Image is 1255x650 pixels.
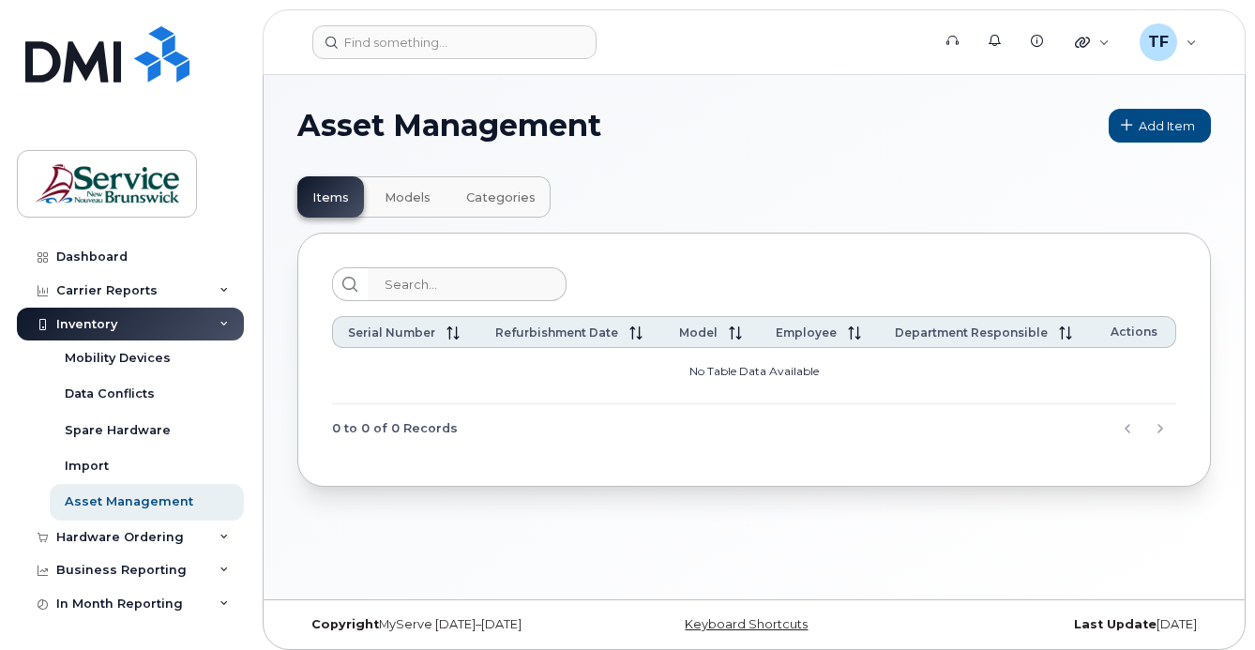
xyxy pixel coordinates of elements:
[368,267,567,301] input: Search...
[895,325,1048,340] span: Department Responsible
[297,617,602,632] div: MyServe [DATE]–[DATE]
[332,348,1176,404] td: No Table Data Available
[297,112,601,140] span: Asset Management
[348,325,435,340] span: Serial Number
[311,617,379,631] strong: Copyright
[1139,117,1195,135] span: Add Item
[495,325,618,340] span: Refurbishment Date
[1074,617,1157,631] strong: Last Update
[1109,109,1211,143] a: Add Item
[906,617,1211,632] div: [DATE]
[1111,325,1157,339] span: Actions
[332,415,458,443] span: 0 to 0 of 0 Records
[466,190,536,205] span: Categories
[679,325,718,340] span: Model
[385,190,431,205] span: Models
[776,325,837,340] span: Employee
[685,617,808,631] a: Keyboard Shortcuts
